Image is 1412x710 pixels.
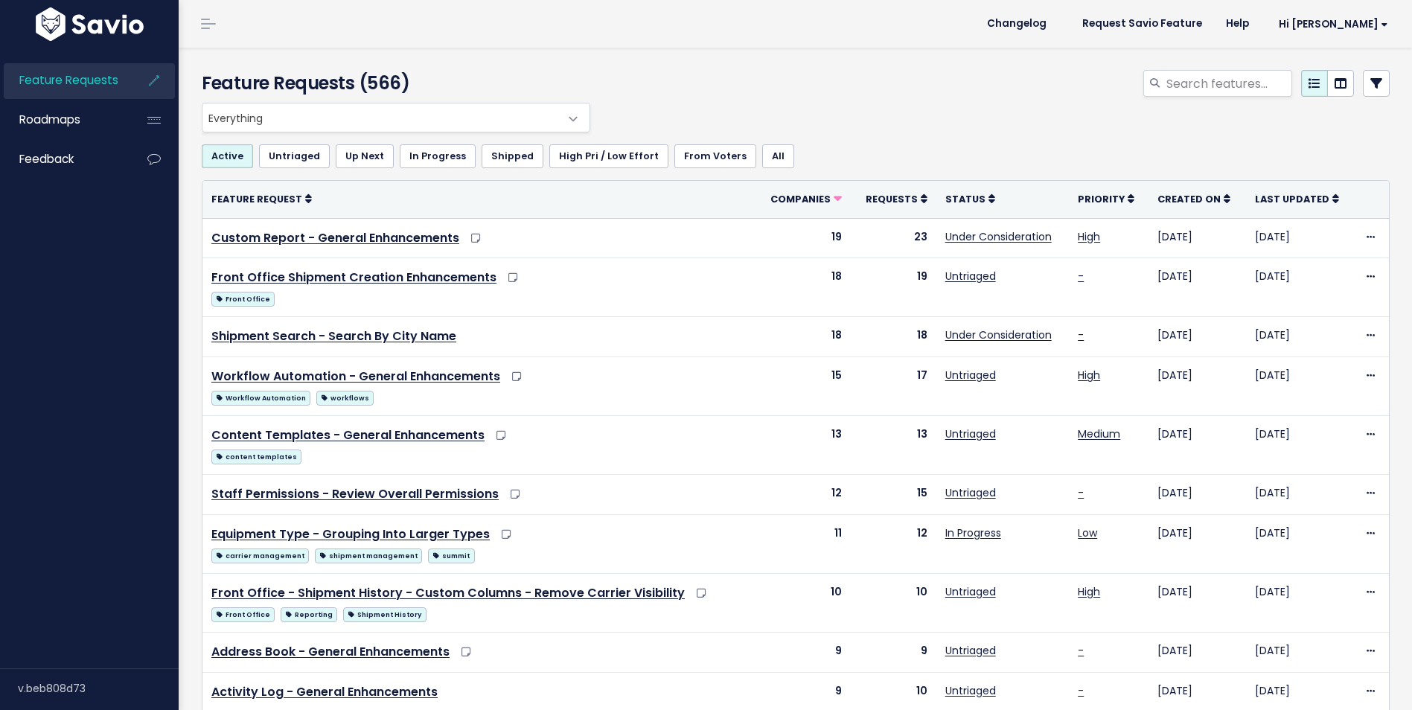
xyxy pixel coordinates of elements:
[1246,632,1355,672] td: [DATE]
[1149,514,1245,573] td: [DATE]
[770,193,831,205] span: Companies
[1070,13,1214,35] a: Request Savio Feature
[1078,485,1084,500] a: -
[755,475,851,515] td: 12
[945,229,1052,244] a: Under Consideration
[281,607,337,622] span: Reporting
[211,546,309,564] a: carrier management
[945,584,996,599] a: Untriaged
[211,683,438,700] a: Activity Log - General Enhancements
[1246,514,1355,573] td: [DATE]
[211,191,312,206] a: Feature Request
[1149,632,1245,672] td: [DATE]
[851,416,936,475] td: 13
[202,70,583,97] h4: Feature Requests (566)
[1078,584,1100,599] a: High
[755,218,851,258] td: 19
[211,193,302,205] span: Feature Request
[32,7,147,41] img: logo-white.9d6f32f41409.svg
[851,475,936,515] td: 15
[549,144,668,168] a: High Pri / Low Effort
[343,607,426,622] span: Shipment History
[211,388,310,406] a: Workflow Automation
[19,72,118,88] span: Feature Requests
[4,103,124,137] a: Roadmaps
[945,327,1052,342] a: Under Consideration
[202,103,590,132] span: Everything
[755,317,851,357] td: 18
[866,191,927,206] a: Requests
[211,607,275,622] span: Front Office
[315,549,422,563] span: shipment management
[851,258,936,317] td: 19
[1078,643,1084,658] a: -
[755,416,851,475] td: 13
[1149,317,1245,357] td: [DATE]
[851,514,936,573] td: 12
[259,144,330,168] a: Untriaged
[211,584,685,601] a: Front Office - Shipment History - Custom Columns - Remove Carrier Visibility
[211,604,275,623] a: Front Office
[1078,426,1120,441] a: Medium
[211,269,496,286] a: Front Office Shipment Creation Enhancements
[1078,229,1100,244] a: High
[755,573,851,632] td: 10
[202,144,1390,168] ul: Filter feature requests
[945,643,996,658] a: Untriaged
[211,368,500,385] a: Workflow Automation - General Enhancements
[674,144,756,168] a: From Voters
[336,144,394,168] a: Up Next
[851,357,936,416] td: 17
[762,144,794,168] a: All
[1261,13,1400,36] a: Hi [PERSON_NAME]
[945,485,996,500] a: Untriaged
[400,144,476,168] a: In Progress
[1214,13,1261,35] a: Help
[1279,19,1388,30] span: Hi [PERSON_NAME]
[1149,573,1245,632] td: [DATE]
[945,269,996,284] a: Untriaged
[755,357,851,416] td: 15
[316,388,374,406] a: workflows
[851,218,936,258] td: 23
[851,632,936,672] td: 9
[1246,357,1355,416] td: [DATE]
[211,450,301,464] span: content templates
[1078,191,1134,206] a: Priority
[866,193,918,205] span: Requests
[482,144,543,168] a: Shipped
[1246,218,1355,258] td: [DATE]
[211,292,275,307] span: Front Office
[945,683,996,698] a: Untriaged
[1078,368,1100,383] a: High
[19,112,80,127] span: Roadmaps
[343,604,426,623] a: Shipment History
[755,632,851,672] td: 9
[770,191,842,206] a: Companies
[211,485,499,502] a: Staff Permissions - Review Overall Permissions
[1078,525,1097,540] a: Low
[211,525,490,543] a: Equipment Type - Grouping Into Larger Types
[316,391,374,406] span: workflows
[4,63,124,97] a: Feature Requests
[1246,573,1355,632] td: [DATE]
[1255,193,1329,205] span: Last Updated
[851,317,936,357] td: 18
[1157,193,1221,205] span: Created On
[1078,193,1125,205] span: Priority
[19,151,74,167] span: Feedback
[1165,70,1292,97] input: Search features...
[945,191,995,206] a: Status
[211,391,310,406] span: Workflow Automation
[1078,327,1084,342] a: -
[945,368,996,383] a: Untriaged
[1149,258,1245,317] td: [DATE]
[315,546,422,564] a: shipment management
[987,19,1047,29] span: Changelog
[1149,475,1245,515] td: [DATE]
[281,604,337,623] a: Reporting
[211,229,459,246] a: Custom Report - General Enhancements
[211,643,450,660] a: Address Book - General Enhancements
[1149,357,1245,416] td: [DATE]
[755,258,851,317] td: 18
